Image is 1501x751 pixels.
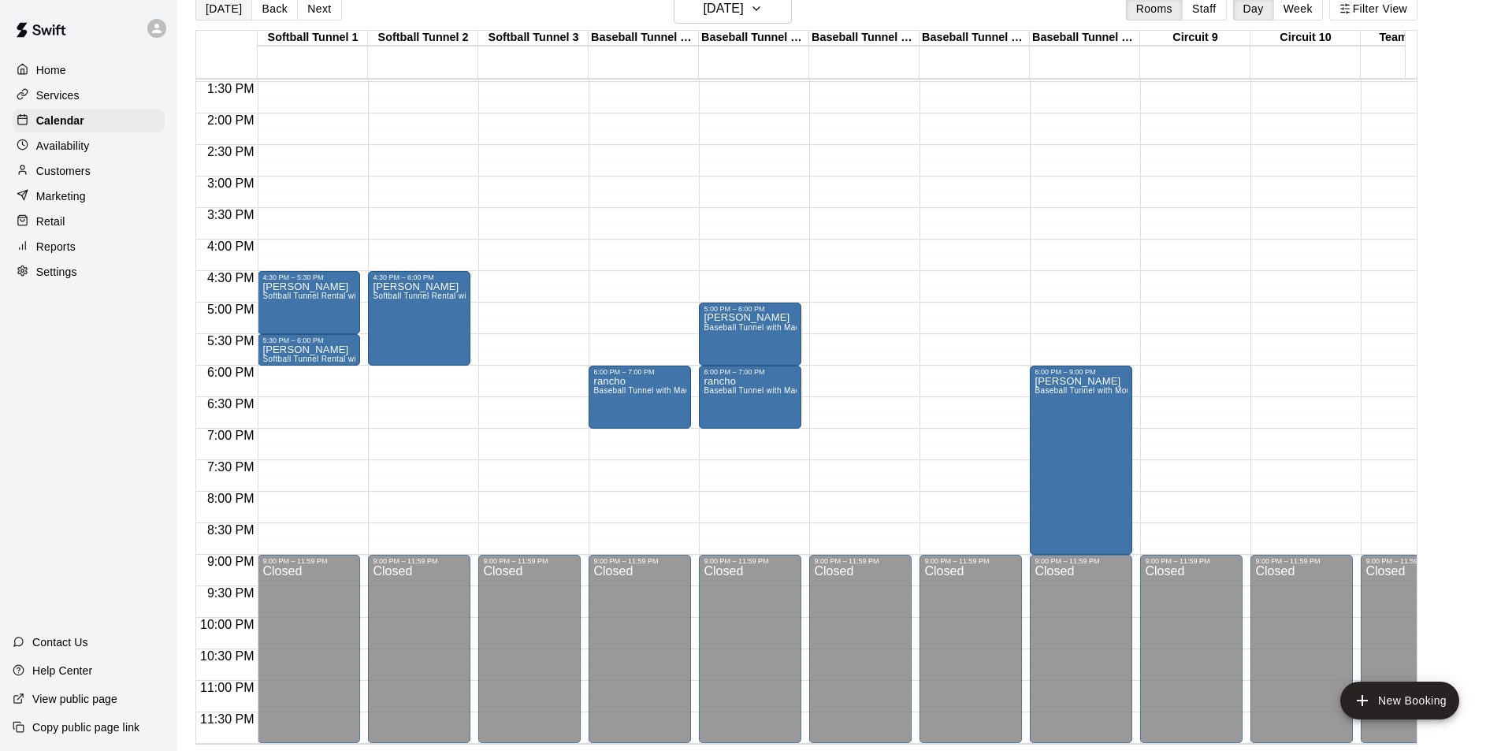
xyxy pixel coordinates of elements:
div: 4:30 PM – 5:30 PM: kally [258,271,360,334]
div: 9:00 PM – 11:59 PM [924,557,1017,565]
div: 9:00 PM – 11:59 PM [704,557,797,565]
p: Availability [36,138,90,154]
span: 7:00 PM [203,429,258,442]
div: Closed [1255,565,1348,749]
div: 9:00 PM – 11:59 PM: Closed [478,555,581,743]
div: Closed [924,565,1017,749]
div: 9:00 PM – 11:59 PM [1145,557,1238,565]
div: 4:30 PM – 6:00 PM [373,273,466,281]
span: Baseball Tunnel with Mound [1035,386,1140,395]
div: Baseball Tunnel 6 (Machine) [809,31,920,46]
p: View public page [32,691,117,707]
div: 9:00 PM – 11:59 PM: Closed [920,555,1022,743]
div: 9:00 PM – 11:59 PM: Closed [589,555,691,743]
span: Softball Tunnel Rental with Machine [262,355,397,363]
span: 10:00 PM [196,618,258,631]
div: 5:30 PM – 6:00 PM [262,336,355,344]
div: 9:00 PM – 11:59 PM: Closed [1030,555,1132,743]
div: 9:00 PM – 11:59 PM [1035,557,1128,565]
a: Services [13,84,165,107]
span: 6:30 PM [203,397,258,411]
p: Calendar [36,113,84,128]
div: 9:00 PM – 11:59 PM [593,557,686,565]
a: Home [13,58,165,82]
div: Softball Tunnel 1 [258,31,368,46]
a: Customers [13,159,165,183]
div: 9:00 PM – 11:59 PM: Closed [1140,555,1243,743]
a: Availability [13,134,165,158]
div: Closed [1035,565,1128,749]
div: 6:00 PM – 7:00 PM [704,368,797,376]
p: Home [36,62,66,78]
div: 9:00 PM – 11:59 PM: Closed [368,555,470,743]
a: Reports [13,235,165,258]
div: 6:00 PM – 9:00 PM [1035,368,1128,376]
div: 9:00 PM – 11:59 PM [262,557,355,565]
span: Baseball Tunnel with Machine [593,386,705,395]
div: 9:00 PM – 11:59 PM [1365,557,1458,565]
a: Calendar [13,109,165,132]
div: Settings [13,260,165,284]
a: Retail [13,210,165,233]
div: 9:00 PM – 11:59 PM: Closed [258,555,360,743]
div: Closed [593,565,686,749]
a: Marketing [13,184,165,208]
p: Customers [36,163,91,179]
p: Services [36,87,80,103]
div: 6:00 PM – 7:00 PM: rancho [699,366,801,429]
span: 2:00 PM [203,113,258,127]
div: Closed [704,565,797,749]
span: 1:30 PM [203,82,258,95]
div: Baseball Tunnel 5 (Machine) [699,31,809,46]
div: 6:00 PM – 7:00 PM [593,368,686,376]
div: 4:30 PM – 5:30 PM [262,273,355,281]
div: 9:00 PM – 11:59 PM: Closed [699,555,801,743]
p: Reports [36,239,76,255]
span: 8:00 PM [203,492,258,505]
div: Team Room 1 [1361,31,1471,46]
div: Softball Tunnel 2 [368,31,478,46]
span: Softball Tunnel Rental with Machine [262,292,397,300]
span: 3:00 PM [203,177,258,190]
p: Marketing [36,188,86,204]
span: 4:30 PM [203,271,258,284]
div: Closed [1145,565,1238,749]
div: 5:00 PM – 6:00 PM [704,305,797,313]
span: 11:30 PM [196,712,258,726]
div: 5:30 PM – 6:00 PM: kally [258,334,360,366]
span: 2:30 PM [203,145,258,158]
div: 9:00 PM – 11:59 PM [373,557,466,565]
p: Contact Us [32,634,88,650]
div: 9:00 PM – 11:59 PM: Closed [1250,555,1353,743]
span: 7:30 PM [203,460,258,474]
div: 9:00 PM – 11:59 PM [483,557,576,565]
span: Baseball Tunnel with Machine [704,323,816,332]
div: Closed [814,565,907,749]
div: 5:00 PM – 6:00 PM: weddle [699,303,801,366]
div: Closed [1365,565,1458,749]
div: Closed [483,565,576,749]
div: Circuit 9 [1140,31,1250,46]
span: 5:30 PM [203,334,258,348]
div: 4:30 PM – 6:00 PM: dyer [368,271,470,366]
div: Softball Tunnel 3 [478,31,589,46]
div: Baseball Tunnel 7 (Mound/Machine) [920,31,1030,46]
span: 8:30 PM [203,523,258,537]
div: Circuit 10 [1250,31,1361,46]
span: 5:00 PM [203,303,258,316]
div: 9:00 PM – 11:59 PM [814,557,907,565]
span: 4:00 PM [203,240,258,253]
span: 3:30 PM [203,208,258,221]
div: Baseball Tunnel 4 (Machine) [589,31,699,46]
div: 9:00 PM – 11:59 PM: Closed [1361,555,1463,743]
div: 6:00 PM – 9:00 PM: anderson [1030,366,1132,555]
span: 9:00 PM [203,555,258,568]
div: Closed [262,565,355,749]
